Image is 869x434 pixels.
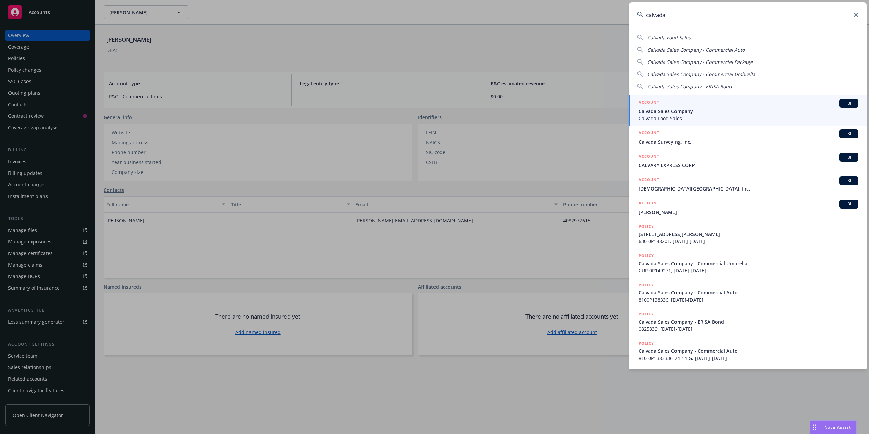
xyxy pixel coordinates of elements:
[639,108,858,115] span: Calvada Sales Company
[629,149,867,173] a: ACCOUNTBICALVARY EXPRESS CORP
[639,325,858,332] span: 0825839, [DATE]-[DATE]
[639,318,858,325] span: Calvada Sales Company - ERISA Bond
[810,420,857,434] button: Nova Assist
[842,154,856,160] span: BI
[639,185,858,192] span: [DEMOGRAPHIC_DATA][GEOGRAPHIC_DATA], Inc.
[639,238,858,245] span: 630-0P148201, [DATE]-[DATE]
[639,138,858,145] span: Calvada Surveying, Inc.
[629,196,867,219] a: ACCOUNTBI[PERSON_NAME]
[639,340,654,347] h5: POLICY
[639,209,858,216] span: [PERSON_NAME]
[629,307,867,336] a: POLICYCalvada Sales Company - ERISA Bond0825839, [DATE]-[DATE]
[629,126,867,149] a: ACCOUNTBICalvada Surveying, Inc.
[639,223,654,230] h5: POLICY
[639,99,659,107] h5: ACCOUNT
[647,47,745,53] span: Calvada Sales Company - Commercial Auto
[629,95,867,126] a: ACCOUNTBICalvada Sales CompanyCalvada Food Sales
[629,2,867,27] input: Search...
[639,296,858,303] span: 8100P138336, [DATE]-[DATE]
[842,131,856,137] span: BI
[639,355,858,362] span: 810-0P1383336-24-14-G, [DATE]-[DATE]
[639,289,858,296] span: Calvada Sales Company - Commercial Auto
[639,311,654,318] h5: POLICY
[842,201,856,207] span: BI
[639,176,659,184] h5: ACCOUNT
[639,200,659,208] h5: ACCOUNT
[842,178,856,184] span: BI
[639,129,659,138] h5: ACCOUNT
[647,59,753,65] span: Calvada Sales Company - Commercial Package
[842,100,856,106] span: BI
[639,162,858,169] span: CALVARY EXPRESS CORP
[629,249,867,278] a: POLICYCalvada Sales Company - Commercial UmbrellaCUP-0P149271, [DATE]-[DATE]
[639,282,654,288] h5: POLICY
[639,260,858,267] span: Calvada Sales Company - Commercial Umbrella
[629,219,867,249] a: POLICY[STREET_ADDRESS][PERSON_NAME]630-0P148201, [DATE]-[DATE]
[629,278,867,307] a: POLICYCalvada Sales Company - Commercial Auto8100P138336, [DATE]-[DATE]
[639,153,659,161] h5: ACCOUNT
[639,267,858,274] span: CUP-0P149271, [DATE]-[DATE]
[639,347,858,355] span: Calvada Sales Company - Commercial Auto
[647,83,732,90] span: Calvada Sales Company - ERISA Bond
[647,71,755,77] span: Calvada Sales Company - Commercial Umbrella
[639,231,858,238] span: [STREET_ADDRESS][PERSON_NAME]
[629,336,867,365] a: POLICYCalvada Sales Company - Commercial Auto810-0P1383336-24-14-G, [DATE]-[DATE]
[810,421,819,434] div: Drag to move
[824,424,851,430] span: Nova Assist
[639,252,654,259] h5: POLICY
[647,34,691,41] span: Calvada Food Sales
[639,115,858,122] span: Calvada Food Sales
[629,173,867,196] a: ACCOUNTBI[DEMOGRAPHIC_DATA][GEOGRAPHIC_DATA], Inc.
